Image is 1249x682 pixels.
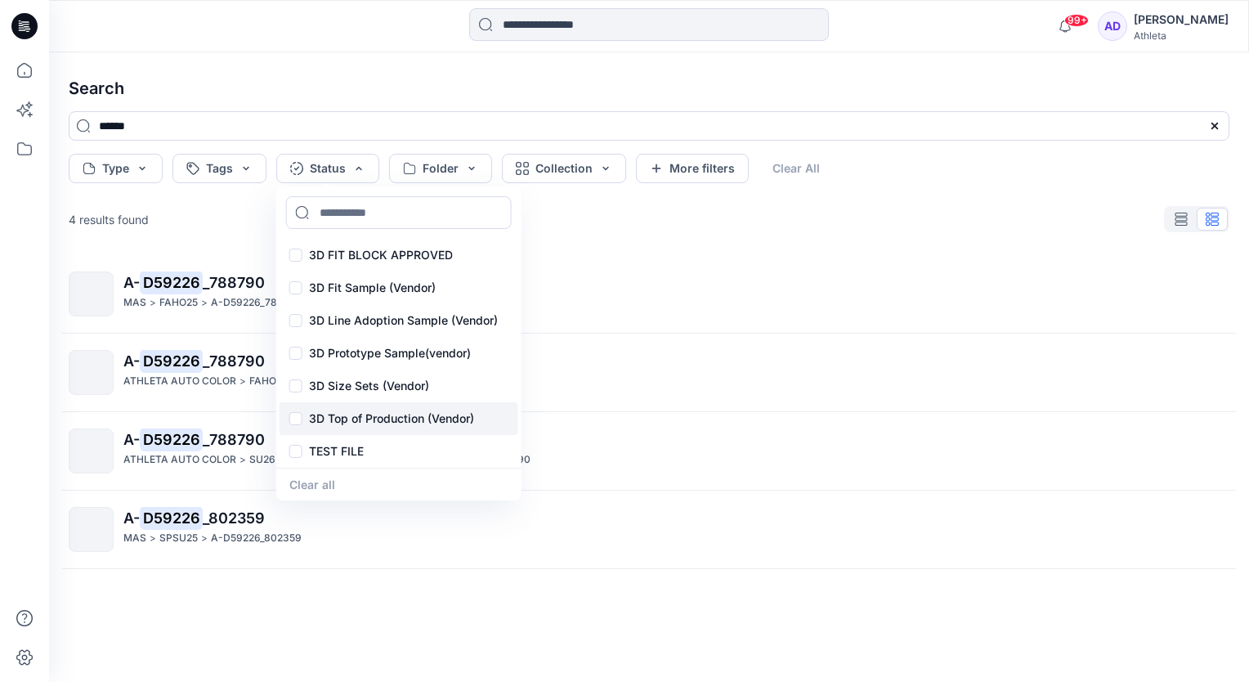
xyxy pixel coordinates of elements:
[309,278,436,298] p: 3D Fit Sample (Vendor)
[69,154,163,183] button: Type
[249,451,426,469] p: SU26 WOMENS CARRYOVER (SOLID)
[240,373,246,390] p: >
[59,262,1239,326] a: A-D59226_788790MAS>FAHO25>A-D59226_788790
[123,274,140,291] span: A-
[280,370,518,402] div: 3D Size Sets (Vendor)
[123,352,140,370] span: A-
[309,245,453,265] p: 3D FIT BLOCK APPROVED
[1134,10,1229,29] div: [PERSON_NAME]
[140,428,203,451] mark: D59226
[211,530,302,547] p: A-D59226_802359
[309,442,364,461] p: TEST FILE
[280,304,518,337] div: 3D Line Adoption Sample (Vendor)
[309,311,498,330] p: 3D Line Adoption Sample (Vendor)
[309,376,429,396] p: 3D Size Sets (Vendor)
[123,509,140,527] span: A-
[150,294,156,312] p: >
[69,211,149,228] p: 4 results found
[59,340,1239,405] a: A-D59226_788790ATHLETA AUTO COLOR>FAHO25 WOMENS NEW>A-D59226_788790
[59,419,1239,483] a: A-D59226_788790ATHLETA AUTO COLOR>SU26 WOMENS CARRYOVER (SOLID)>A-D59226_788790
[140,271,203,294] mark: D59226
[201,530,208,547] p: >
[123,373,236,390] p: ATHLETA AUTO COLOR
[636,154,749,183] button: More filters
[280,337,518,370] div: 3D Prototype Sample(vendor)
[201,294,208,312] p: >
[280,271,518,304] div: 3D Fit Sample (Vendor)
[123,530,146,547] p: MAS
[1098,11,1127,41] div: AD
[1064,14,1089,27] span: 99+
[211,294,302,312] p: A-D59226_788790
[56,65,1242,111] h4: Search
[123,451,236,469] p: ATHLETA AUTO COLOR
[140,349,203,372] mark: D59226
[123,431,140,448] span: A-
[159,530,198,547] p: SPSU25
[59,497,1239,562] a: A-D59226_802359MAS>SPSU25>A-D59226_802359
[203,509,265,527] span: _802359
[203,431,265,448] span: _788790
[1134,29,1229,42] div: Athleta
[203,352,265,370] span: _788790
[159,294,198,312] p: FAHO25
[203,274,265,291] span: _788790
[276,154,379,183] button: Status
[280,435,518,468] div: TEST FILE
[280,239,518,271] div: 3D FIT BLOCK APPROVED
[150,530,156,547] p: >
[309,409,474,428] p: 3D Top of Production (Vendor)
[123,294,146,312] p: MAS
[389,154,492,183] button: Folder
[309,343,471,363] p: 3D Prototype Sample(vendor)
[249,373,361,390] p: FAHO25 WOMENS NEW
[502,154,626,183] button: Collection
[140,506,203,529] mark: D59226
[240,451,246,469] p: >
[172,154,266,183] button: Tags
[280,402,518,435] div: 3D Top of Production (Vendor)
